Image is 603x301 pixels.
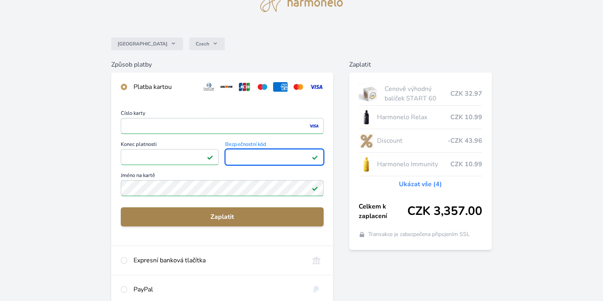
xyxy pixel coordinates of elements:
[377,159,450,169] span: Harmonelo Immunity
[189,37,225,50] button: Czech
[291,82,306,92] img: mc.svg
[196,41,209,47] span: Czech
[134,256,302,265] div: Expresní banková tlačítka
[385,84,450,103] span: Cenově výhodný balíček START 60
[111,37,183,50] button: [GEOGRAPHIC_DATA]
[134,82,195,92] div: Platba kartou
[255,82,270,92] img: maestro.svg
[237,82,252,92] img: jcb.svg
[450,159,482,169] span: CZK 10.99
[359,154,374,174] img: IMMUNITY_se_stinem_x-lo.jpg
[448,136,482,146] span: -CZK 43.96
[309,285,324,294] img: paypal.svg
[121,207,324,226] button: Zaplatit
[309,82,324,92] img: visa.svg
[121,173,324,180] span: Jméno na kartě
[124,151,216,163] iframe: Iframe pro datum vypršení platnosti
[219,82,234,92] img: discover.svg
[399,179,442,189] a: Ukázat vše (4)
[407,204,482,218] span: CZK 3,357.00
[377,112,450,122] span: Harmonelo Relax
[359,84,381,104] img: start.jpg
[124,120,320,132] iframe: Iframe pro číslo karty
[309,256,324,265] img: onlineBanking_CZ.svg
[312,185,318,191] img: Platné pole
[121,180,324,196] input: Jméno na kartěPlatné pole
[118,41,167,47] span: [GEOGRAPHIC_DATA]
[273,82,288,92] img: amex.svg
[121,111,324,118] span: Číslo karty
[377,136,448,146] span: Discount
[127,212,317,222] span: Zaplatit
[359,202,407,221] span: Celkem k zaplacení
[134,285,302,294] div: PayPal
[111,60,333,69] h6: Způsob platby
[308,122,319,130] img: visa
[225,142,324,149] span: Bezpečnostní kód
[450,89,482,98] span: CZK 32.97
[312,154,318,160] img: Platné pole
[207,154,213,160] img: Platné pole
[229,151,320,163] iframe: Iframe pro bezpečnostní kód
[368,230,470,238] span: Transakce je zabezpečena připojením SSL
[121,142,219,149] span: Konec platnosti
[359,107,374,127] img: CLEAN_RELAX_se_stinem_x-lo.jpg
[450,112,482,122] span: CZK 10.99
[349,60,492,69] h6: Zaplatit
[202,82,216,92] img: diners.svg
[359,131,374,151] img: discount-lo.png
